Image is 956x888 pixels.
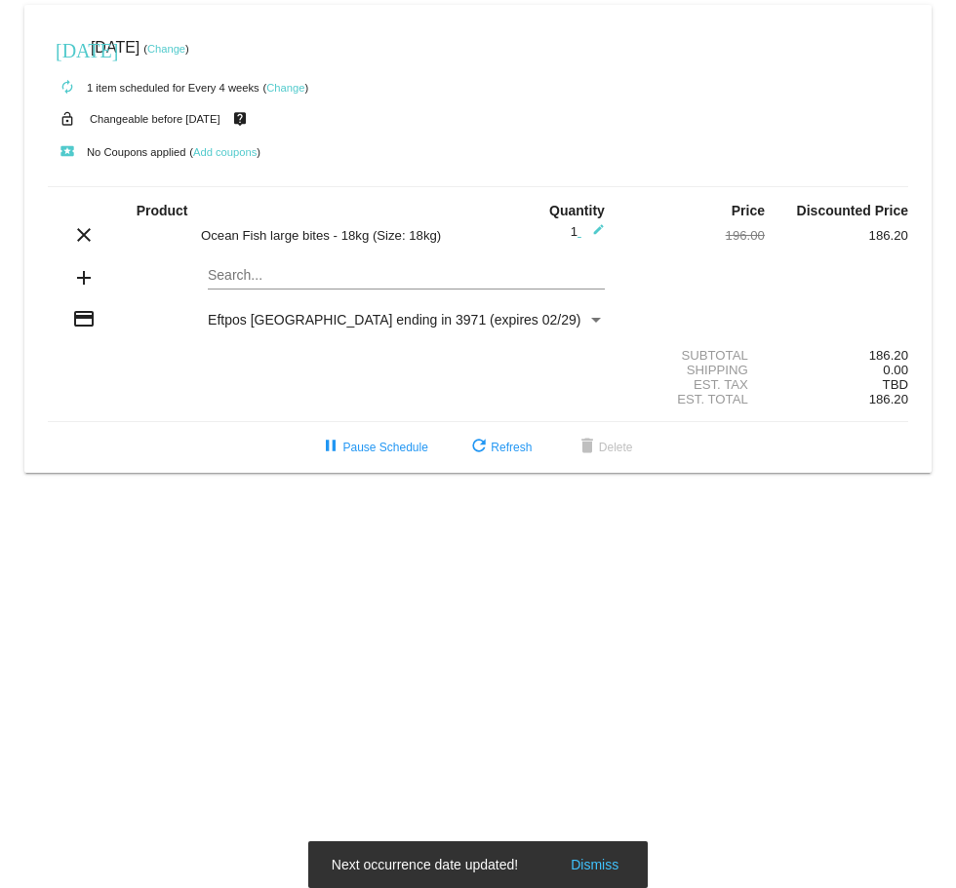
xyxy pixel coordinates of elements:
mat-icon: clear [72,223,96,247]
span: 0.00 [883,363,908,377]
small: ( ) [189,146,260,158]
span: 186.20 [869,392,908,406]
div: Subtotal [621,348,765,363]
span: Eftpos [GEOGRAPHIC_DATA] ending in 3971 (expires 02/29) [208,312,580,328]
span: TBD [883,377,908,392]
mat-icon: autorenew [56,76,79,99]
input: Search... [208,268,605,284]
small: Changeable before [DATE] [90,113,220,125]
mat-icon: lock_open [56,106,79,132]
div: Ocean Fish large bites - 18kg (Size: 18kg) [191,228,478,243]
span: Pause Schedule [319,441,427,454]
a: Add coupons [193,146,257,158]
mat-icon: [DATE] [56,37,79,60]
mat-icon: delete [576,436,599,459]
strong: Product [137,203,188,218]
small: No Coupons applied [48,146,185,158]
div: 186.20 [765,348,908,363]
button: Pause Schedule [303,430,443,465]
mat-icon: refresh [467,436,491,459]
button: Refresh [452,430,547,465]
button: Delete [560,430,649,465]
div: Shipping [621,363,765,377]
a: Change [266,82,304,94]
div: 196.00 [621,228,765,243]
mat-icon: live_help [228,106,252,132]
small: 1 item scheduled for Every 4 weeks [48,82,259,94]
strong: Price [732,203,765,218]
span: Refresh [467,441,532,454]
span: 1 [571,224,605,239]
simple-snack-bar: Next occurrence date updated! [332,855,624,874]
small: ( ) [263,82,309,94]
div: 186.20 [765,228,908,243]
strong: Quantity [549,203,605,218]
mat-icon: local_play [56,140,79,164]
mat-select: Payment Method [208,312,605,328]
div: Est. Tax [621,377,765,392]
div: Est. Total [621,392,765,406]
a: Change [147,43,185,55]
mat-icon: credit_card [72,307,96,330]
button: Dismiss [565,855,624,874]
mat-icon: edit [581,223,605,247]
strong: Discounted Price [797,203,908,218]
mat-icon: pause [319,436,342,459]
small: ( ) [143,43,189,55]
span: Delete [576,441,633,454]
mat-icon: add [72,266,96,290]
